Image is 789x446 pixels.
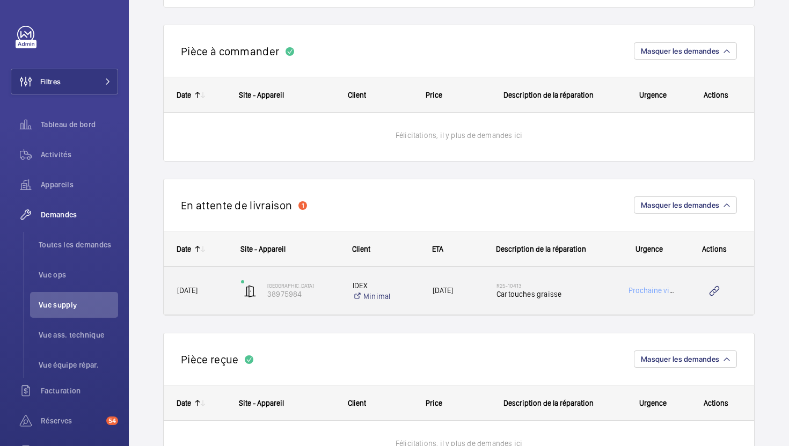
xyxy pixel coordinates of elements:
span: [DATE] [177,286,198,295]
span: Price [426,91,442,99]
span: Cartouches graisse [496,289,610,299]
span: Urgence [639,91,667,99]
button: Filtres [11,69,118,94]
p: IDEX [353,280,419,291]
h2: Pièce reçue [181,353,238,366]
span: Actions [704,399,728,407]
span: Urgence [635,245,663,253]
span: ETA [432,245,443,253]
button: Masquer les demandes [634,42,737,60]
span: Activités [41,149,118,160]
span: Appareils [41,179,118,190]
h2: R25-10413 [496,282,610,289]
a: Minimal [353,291,419,302]
span: Facturation [41,385,118,396]
span: Site - Appareil [239,399,284,407]
button: Masquer les demandes [634,350,737,368]
span: Prochaine visite [626,286,681,295]
div: Date [177,91,191,99]
span: Description de la réparation [503,91,594,99]
span: Masquer les demandes [641,355,719,363]
span: Demandes [41,209,118,220]
span: Réserves [41,415,102,426]
span: Description de la réparation [503,399,594,407]
span: Masquer les demandes [641,47,719,55]
img: automatic_door.svg [244,284,257,297]
span: Price [426,399,442,407]
h2: Pièce à commander [181,45,279,58]
button: Masquer les demandes [634,196,737,214]
h2: En attente de livraison [181,199,292,212]
span: 54 [106,416,118,425]
span: Client [348,399,366,407]
span: [DATE] [433,286,453,295]
span: Client [348,91,366,99]
span: Masquer les demandes [641,201,719,209]
span: Vue ass. technique [39,330,118,340]
span: Description de la réparation [496,245,586,253]
p: 38975984 [267,289,339,299]
span: Vue supply [39,299,118,310]
span: Actions [702,245,727,253]
div: Date [177,399,191,407]
span: Filtres [40,76,61,87]
span: Vue équipe répar. [39,360,118,370]
p: [GEOGRAPHIC_DATA] [267,282,339,289]
span: Urgence [639,399,667,407]
span: Client [352,245,370,253]
div: 1 [298,201,307,210]
span: Actions [704,91,728,99]
span: Tableau de bord [41,119,118,130]
span: Vue ops [39,269,118,280]
span: Site - Appareil [239,91,284,99]
span: Site - Appareil [240,245,286,253]
div: Date [177,245,191,253]
span: Toutes les demandes [39,239,118,250]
